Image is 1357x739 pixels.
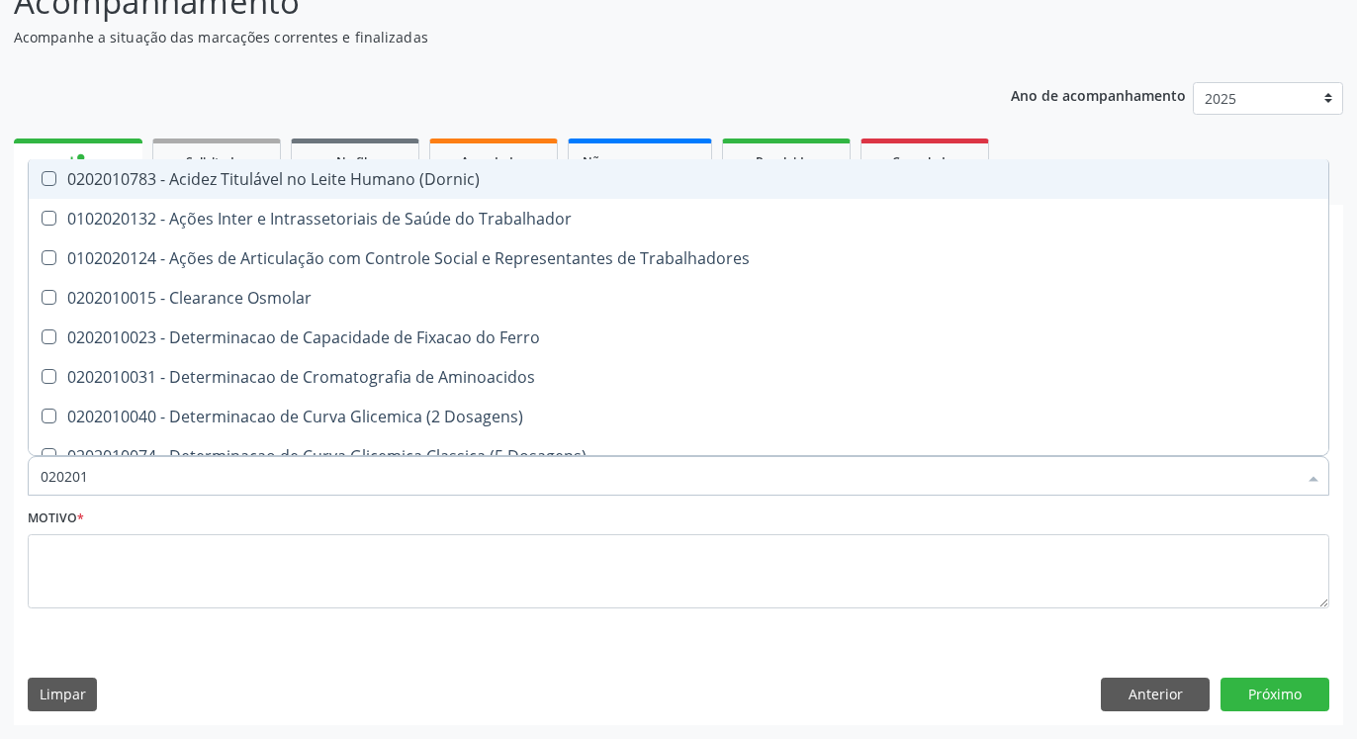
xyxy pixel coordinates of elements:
div: 0202010031 - Determinacao de Cromatografia de Aminoacidos [41,369,1316,385]
div: 0202010040 - Determinacao de Curva Glicemica (2 Dosagens) [41,409,1316,424]
div: 0102020124 - Ações de Articulação com Controle Social e Representantes de Trabalhadores [41,250,1316,266]
button: Anterior [1101,678,1210,711]
button: Próximo [1221,678,1329,711]
div: 0202010074 - Determinacao de Curva Glicemica Classica (5 Dosagens) [41,448,1316,464]
span: Não compareceram [583,153,697,170]
div: 0202010023 - Determinacao de Capacidade de Fixacao do Ferro [41,329,1316,345]
input: Buscar por procedimentos [41,456,1297,496]
span: Resolvidos [756,153,817,170]
div: person_add [67,150,89,172]
p: Acompanhe a situação das marcações correntes e finalizadas [14,27,945,47]
span: Agendados [461,153,526,170]
span: Na fila [336,153,374,170]
label: Motivo [28,504,84,534]
div: 0202010015 - Clearance Osmolar [41,290,1316,306]
span: Cancelados [892,153,958,170]
span: Solicitados [186,153,247,170]
div: 0202010783 - Acidez Titulável no Leite Humano (Dornic) [41,171,1316,187]
p: Ano de acompanhamento [1011,82,1186,107]
div: 0102020132 - Ações Inter e Intrassetoriais de Saúde do Trabalhador [41,211,1316,227]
